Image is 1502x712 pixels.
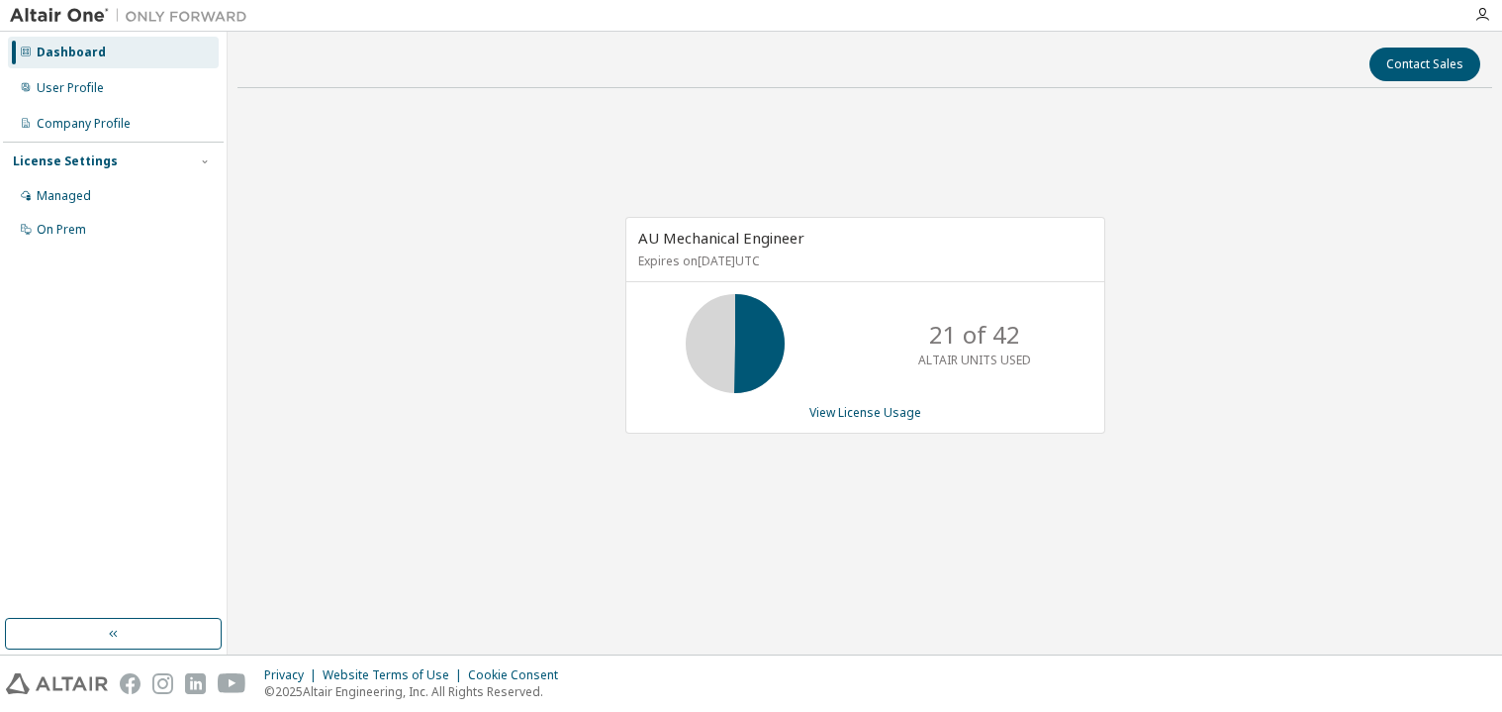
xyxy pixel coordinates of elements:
p: Expires on [DATE] UTC [638,253,1087,269]
img: youtube.svg [218,673,246,694]
img: Altair One [10,6,257,26]
img: instagram.svg [152,673,173,694]
img: altair_logo.svg [6,673,108,694]
button: Contact Sales [1369,48,1480,81]
a: View License Usage [809,404,921,421]
div: User Profile [37,80,104,96]
div: On Prem [37,222,86,238]
div: Website Terms of Use [323,667,468,683]
img: linkedin.svg [185,673,206,694]
span: AU Mechanical Engineer [638,228,804,248]
p: ALTAIR UNITS USED [918,352,1031,368]
div: Company Profile [37,116,131,132]
div: License Settings [13,153,118,169]
div: Cookie Consent [468,667,570,683]
div: Managed [37,188,91,204]
div: Dashboard [37,45,106,60]
p: 21 of 42 [929,318,1020,352]
div: Privacy [264,667,323,683]
img: facebook.svg [120,673,141,694]
p: © 2025 Altair Engineering, Inc. All Rights Reserved. [264,683,570,700]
